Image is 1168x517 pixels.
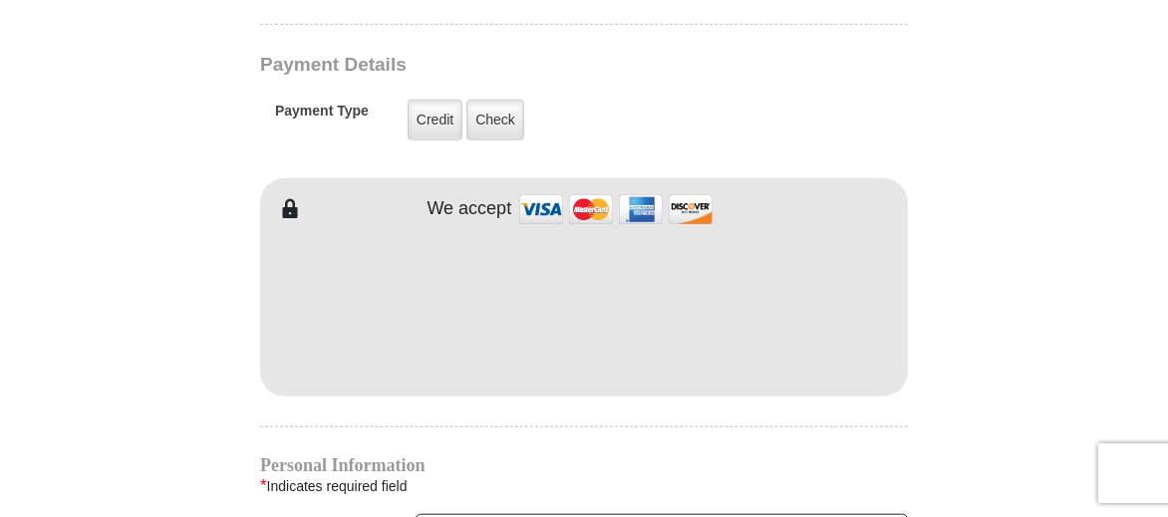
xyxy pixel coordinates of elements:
[260,54,768,77] h3: Payment Details
[516,188,716,231] img: credit cards accepted
[408,100,462,140] label: Credit
[428,198,512,220] h4: We accept
[260,457,908,473] h4: Personal Information
[260,473,908,499] div: Indicates required field
[466,100,524,140] label: Check
[275,103,369,129] h5: Payment Type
